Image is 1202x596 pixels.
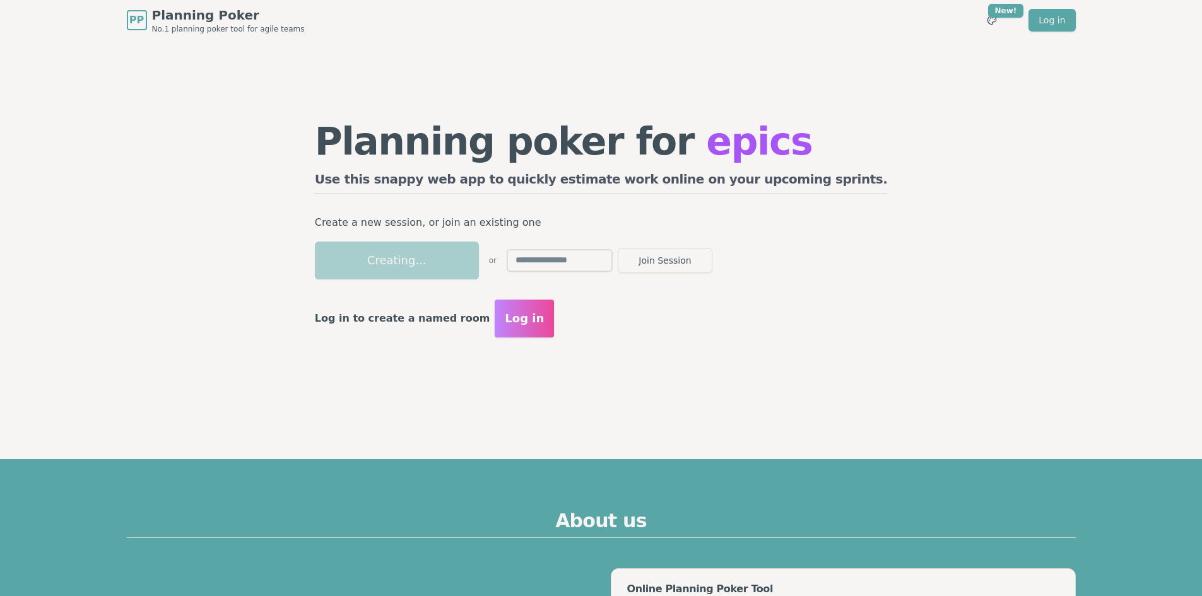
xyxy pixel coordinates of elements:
[981,9,1003,32] button: New!
[152,6,305,24] span: Planning Poker
[988,4,1024,18] div: New!
[489,255,497,266] span: or
[127,6,305,34] a: PPPlanning PokerNo.1 planning poker tool for agile teams
[627,584,1059,594] div: Online Planning Poker Tool
[505,310,544,327] span: Log in
[127,510,1076,538] h2: About us
[129,13,144,28] span: PP
[618,248,712,273] button: Join Session
[315,310,490,327] p: Log in to create a named room
[315,214,888,231] p: Create a new session, or join an existing one
[706,119,812,163] span: epics
[1028,9,1075,32] a: Log in
[315,122,888,160] h1: Planning poker for
[152,24,305,34] span: No.1 planning poker tool for agile teams
[495,300,554,337] button: Log in
[315,170,888,194] h2: Use this snappy web app to quickly estimate work online on your upcoming sprints.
